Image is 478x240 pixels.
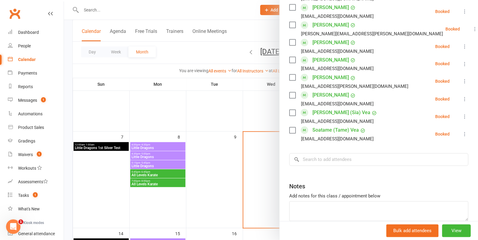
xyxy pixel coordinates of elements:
[312,126,359,135] a: Soatame (Tame) Vea
[33,192,38,197] span: 1
[41,97,46,102] span: 1
[18,111,43,116] div: Automations
[18,84,33,89] div: Reports
[8,39,64,53] a: People
[312,108,370,118] a: [PERSON_NAME] (Sia) Vea
[386,224,438,237] button: Bulk add attendees
[312,55,349,65] a: [PERSON_NAME]
[8,162,64,175] a: Workouts
[18,206,40,211] div: What's New
[442,224,471,237] button: View
[301,47,374,55] div: [EMAIL_ADDRESS][DOMAIN_NAME]
[18,139,35,143] div: Gradings
[445,27,460,31] div: Booked
[289,182,305,191] div: Notes
[8,107,64,121] a: Automations
[8,121,64,134] a: Product Sales
[37,152,42,157] span: 1
[18,166,36,171] div: Workouts
[18,57,36,62] div: Calendar
[435,115,450,119] div: Booked
[301,135,374,143] div: [EMAIL_ADDRESS][DOMAIN_NAME]
[7,6,22,21] a: Clubworx
[312,38,349,47] a: [PERSON_NAME]
[18,71,37,75] div: Payments
[18,219,23,224] span: 1
[8,202,64,216] a: What's New
[301,30,443,38] div: [PERSON_NAME][EMAIL_ADDRESS][PERSON_NAME][DOMAIN_NAME]
[312,73,349,83] a: [PERSON_NAME]
[301,83,408,91] div: [EMAIL_ADDRESS][PERSON_NAME][DOMAIN_NAME]
[8,80,64,94] a: Reports
[18,152,33,157] div: Waivers
[312,3,349,12] a: [PERSON_NAME]
[8,148,64,162] a: Waivers 1
[435,62,450,66] div: Booked
[18,179,48,184] div: Assessments
[312,91,349,100] a: [PERSON_NAME]
[8,66,64,80] a: Payments
[18,125,44,130] div: Product Sales
[312,20,349,30] a: [PERSON_NAME]
[18,43,31,48] div: People
[289,153,468,166] input: Search to add attendees
[435,9,450,14] div: Booked
[18,231,55,236] div: General attendance
[435,79,450,84] div: Booked
[6,219,21,234] iframe: Intercom live chat
[289,193,468,200] div: Add notes for this class / appointment below
[301,100,374,108] div: [EMAIL_ADDRESS][DOMAIN_NAME]
[8,94,64,107] a: Messages 1
[18,30,39,35] div: Dashboard
[8,134,64,148] a: Gradings
[301,12,374,20] div: [EMAIL_ADDRESS][DOMAIN_NAME]
[8,175,64,189] a: Assessments
[435,44,450,49] div: Booked
[18,98,37,103] div: Messages
[301,118,374,126] div: [EMAIL_ADDRESS][DOMAIN_NAME]
[435,132,450,136] div: Booked
[8,26,64,39] a: Dashboard
[18,193,29,198] div: Tasks
[8,53,64,66] a: Calendar
[8,189,64,202] a: Tasks 1
[435,97,450,101] div: Booked
[301,65,374,73] div: [EMAIL_ADDRESS][DOMAIN_NAME]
